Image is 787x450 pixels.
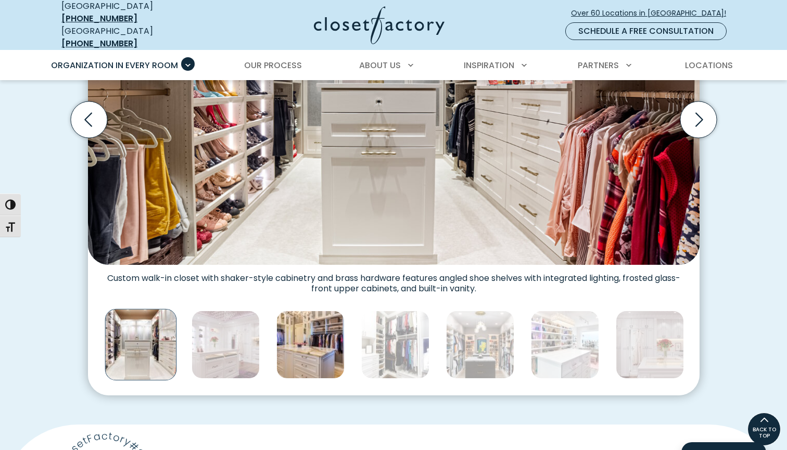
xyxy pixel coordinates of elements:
span: Over 60 Locations in [GEOGRAPHIC_DATA]! [571,8,734,19]
a: Schedule a Free Consultation [565,22,727,40]
a: BACK TO TOP [747,413,781,446]
nav: Primary Menu [44,51,743,80]
figcaption: Custom walk-in closet with shaker-style cabinetry and brass hardware features angled shoe shelves... [88,265,700,294]
div: [GEOGRAPHIC_DATA] [61,25,212,50]
img: Custom walk-in with shaker cabinetry, full-extension drawers, and crown molding. Includes angled ... [361,311,429,379]
img: Custom walk-in closet with white built-in shelving, hanging rods, and LED rod lighting, featuring... [105,308,176,380]
a: Over 60 Locations in [GEOGRAPHIC_DATA]! [570,4,735,22]
a: [PHONE_NUMBER] [61,12,137,24]
button: Next slide [676,97,721,142]
span: Our Process [244,59,302,71]
img: Closet Factory Logo [314,6,445,44]
span: BACK TO TOP [748,427,780,439]
img: Custom walk-in closet with wall-to-wall cabinetry, open shoe shelving with LED lighting, and cust... [192,311,260,379]
span: About Us [359,59,401,71]
img: Mirror-front cabinets with integrated lighting, a center island with marble countertop, raised pa... [276,311,345,379]
img: Walk-in with dual islands, extensive hanging and shoe space, and accent-lit shelves highlighting ... [446,311,514,379]
span: Organization in Every Room [51,59,178,71]
span: Locations [685,59,733,71]
a: [PHONE_NUMBER] [61,37,137,49]
img: Closet featuring a large white island, wall of shelves for shoes and boots, and a sparkling chand... [531,311,599,379]
span: Inspiration [464,59,514,71]
img: Elegant white walk-in closet with ornate cabinetry, a center island, and classic molding [616,311,684,379]
span: Partners [578,59,619,71]
button: Previous slide [67,97,111,142]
